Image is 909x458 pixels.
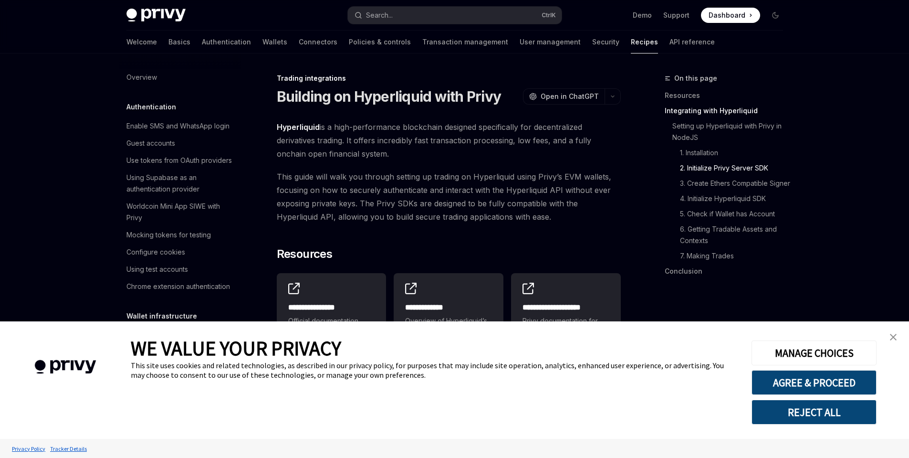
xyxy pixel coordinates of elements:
[277,273,387,382] a: **** **** **** *Official documentation explaining Hyperliquid’s architecture, trading features, a...
[126,101,176,113] h5: Authentication
[277,246,333,262] span: Resources
[202,31,251,53] a: Authentication
[520,31,581,53] a: User management
[709,11,745,20] span: Dashboard
[665,88,791,103] a: Resources
[126,310,197,322] h5: Wallet infrastructure
[126,201,235,224] div: Worldcoin Mini App SIWE with Privy
[752,370,877,395] button: AGREE & PROCEED
[119,244,241,261] a: Configure cookies
[366,10,393,21] div: Search...
[126,72,157,83] div: Overview
[119,226,241,244] a: Mocking tokens for testing
[119,135,241,152] a: Guest accounts
[522,315,609,350] span: Privy documentation for EVM wallet integration and transaction signing.
[277,120,621,160] span: is a high-performance blockchain designed specifically for decentralized derivatives trading. It ...
[349,31,411,53] a: Policies & controls
[126,31,157,53] a: Welcome
[669,31,715,53] a: API reference
[665,160,791,176] a: 2. Initialize Privy Server SDK
[422,31,508,53] a: Transaction management
[631,31,658,53] a: Recipes
[277,122,320,132] a: Hyperliquid
[768,8,783,23] button: Toggle dark mode
[663,11,690,20] a: Support
[126,9,186,22] img: dark logo
[126,155,232,166] div: Use tokens from OAuth providers
[665,248,791,264] a: 7. Making Trades
[665,145,791,160] a: 1. Installation
[126,264,188,275] div: Using test accounts
[592,31,619,53] a: Security
[542,11,556,19] span: Ctrl K
[752,400,877,425] button: REJECT ALL
[119,169,241,198] a: Using Supabase as an authentication provider
[523,88,605,105] button: Open in ChatGPT
[277,170,621,224] span: This guide will walk you through setting up trading on Hyperliquid using Privy’s EVM wallets, foc...
[405,315,492,350] span: Overview of Hyperliquid’s EVM chain, including architecture and features.
[126,229,211,241] div: Mocking tokens for testing
[126,120,230,132] div: Enable SMS and WhatsApp login
[10,440,48,457] a: Privacy Policy
[665,118,791,145] a: Setting up Hyperliquid with Privy in NodeJS
[884,328,903,347] a: close banner
[348,7,562,24] button: Open search
[131,336,341,361] span: WE VALUE YOUR PRIVACY
[665,206,791,222] a: 5. Check if Wallet has Account
[633,11,652,20] a: Demo
[119,117,241,135] a: Enable SMS and WhatsApp login
[665,103,791,118] a: Integrating with Hyperliquid
[511,273,621,382] a: **** **** **** *****Privy documentation for EVM wallet integration and transaction signing.
[119,152,241,169] a: Use tokens from OAuth providers
[665,222,791,248] a: 6. Getting Tradable Assets and Contexts
[299,31,337,53] a: Connectors
[665,176,791,191] a: 3. Create Ethers Compatible Signer
[119,278,241,295] a: Chrome extension authentication
[665,191,791,206] a: 4. Initialize Hyperliquid SDK
[288,315,375,373] span: Official documentation explaining Hyperliquid’s architecture, trading features, and API endpoints.
[168,31,190,53] a: Basics
[126,138,175,149] div: Guest accounts
[126,246,185,258] div: Configure cookies
[48,440,89,457] a: Tracker Details
[394,273,503,382] a: **** **** ***Overview of Hyperliquid’s EVM chain, including architecture and features.
[126,281,230,292] div: Chrome extension authentication
[665,264,791,279] a: Conclusion
[890,334,897,341] img: close banner
[119,261,241,278] a: Using test accounts
[119,69,241,86] a: Overview
[752,341,877,365] button: MANAGE CHOICES
[131,361,737,380] div: This site uses cookies and related technologies, as described in our privacy policy, for purposes...
[701,8,760,23] a: Dashboard
[674,73,717,84] span: On this page
[277,88,502,105] h1: Building on Hyperliquid with Privy
[119,198,241,226] a: Worldcoin Mini App SIWE with Privy
[14,346,116,388] img: company logo
[262,31,287,53] a: Wallets
[277,74,621,83] div: Trading integrations
[126,172,235,195] div: Using Supabase as an authentication provider
[541,92,599,101] span: Open in ChatGPT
